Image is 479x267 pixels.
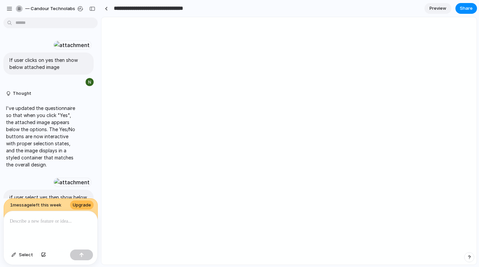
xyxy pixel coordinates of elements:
[25,5,75,12] span: — Candour Technolabs
[455,3,477,14] button: Share
[19,252,33,258] span: Select
[460,5,473,12] span: Share
[8,250,36,260] button: Select
[13,3,86,14] button: — Candour Technolabs
[73,202,91,208] span: Upgrade
[6,105,78,168] p: I've updated the questionnaire so that when you click "Yes", the attached image appears below the...
[429,5,446,12] span: Preview
[9,56,88,71] p: If user clicks on yes then show below attached image
[9,194,88,264] p: if user select yes then show below and allow user to input UBO Name and UBO email Address. After ...
[424,3,451,14] a: Preview
[10,202,61,208] span: 1 message left this week
[70,200,94,210] a: Upgrade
